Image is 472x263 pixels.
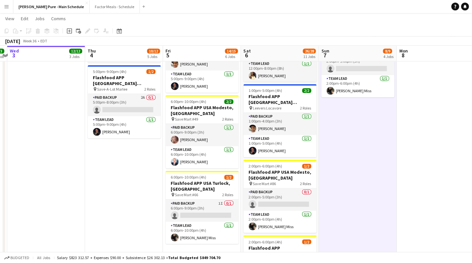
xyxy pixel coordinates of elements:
app-job-card: 6:00pm-10:00pm (4h)2/2Flashfood APP USA Modesto, [GEOGRAPHIC_DATA] Save Mart #492 RolesPaid Backu... [165,95,238,168]
span: View [5,16,14,22]
span: Sun [321,48,329,54]
span: Save Mart #49 [175,117,198,122]
app-job-card: 6:00pm-10:00pm (4h)1/2Flashfood APP USA Turlock, [GEOGRAPHIC_DATA] Save Mart #662 RolesPaid Backu... [165,171,238,244]
h3: Flashfood APP USA Modesto, [GEOGRAPHIC_DATA] [165,105,238,116]
span: 26/28 [303,49,316,53]
div: 5 Jobs [147,54,160,59]
app-card-role: Paid Backup0/12:00pm-5:00pm (3h) [243,188,316,211]
span: Sat [243,48,250,54]
button: Budgeted [3,254,30,261]
span: Total Budgeted $849 704.70 [168,255,220,260]
div: Salary $823 312.57 + Expenses $90.00 + Subsistence $26 302.13 = [57,255,220,260]
span: Save-A-Lot Marlee [97,87,127,92]
span: 1/2 [302,239,311,244]
span: Mon [399,48,408,54]
span: Save Mart #86 [253,181,276,186]
span: 5:00pm-9:00pm (4h) [93,69,126,74]
h3: Flashfood APP USA Turlock, [GEOGRAPHIC_DATA] [165,180,238,192]
app-card-role: Team Lead1/16:00pm-10:00pm (4h)[PERSON_NAME] [165,146,238,168]
span: 8 [398,51,408,59]
app-card-role: Team Lead1/16:00pm-10:00pm (4h)[PERSON_NAME] Miss [165,222,238,244]
span: Leevers Locavore [253,106,281,110]
button: Factor Meals - Schedule [90,0,140,13]
span: 2 Roles [222,117,233,122]
h3: Flashfood APP [GEOGRAPHIC_DATA] [GEOGRAPHIC_DATA], [GEOGRAPHIC_DATA] [243,94,316,105]
span: Save Mart #66 [175,192,198,197]
span: Wed [10,48,19,54]
span: 8/9 [383,49,392,53]
span: 2 Roles [300,106,311,110]
span: 1/2 [146,69,155,74]
span: 6:00pm-10:00pm (4h) [171,99,206,104]
span: 1/2 [224,175,233,180]
span: 4 [87,51,96,59]
span: 2/2 [302,88,311,93]
app-card-role: Paid Backup2A0/15:00pm-8:00pm (3h) [88,94,161,116]
div: 3 Jobs [69,54,82,59]
a: Comms [49,14,68,23]
span: Week 36 [21,38,38,43]
span: 14/15 [225,49,238,53]
span: All jobs [36,255,51,260]
div: 11 Jobs [303,54,315,59]
div: [DATE] [5,38,20,44]
span: Comms [51,16,66,22]
span: Fri [165,48,171,54]
app-card-role: Team Lead1/11:00pm-5:00pm (4h)[PERSON_NAME] [243,135,316,157]
h3: Flashfood APP [GEOGRAPHIC_DATA] [GEOGRAPHIC_DATA], [GEOGRAPHIC_DATA] [88,75,161,86]
div: 4 Jobs [383,54,393,59]
span: 1/2 [302,164,311,168]
span: 1:00pm-5:00pm (4h) [249,88,282,93]
span: Thu [88,48,96,54]
span: Jobs [35,16,45,22]
app-job-card: 5:00pm-9:00pm (4h)1/2Flashfood APP [GEOGRAPHIC_DATA] [GEOGRAPHIC_DATA], [GEOGRAPHIC_DATA] Save-A-... [88,65,161,138]
span: 2 Roles [144,87,155,92]
app-job-card: 1:00pm-5:00pm (4h)2/2Flashfood APP [GEOGRAPHIC_DATA] [GEOGRAPHIC_DATA], [GEOGRAPHIC_DATA] Leevers... [243,84,316,157]
app-card-role: Team Lead1/15:00pm-9:00pm (4h)[PERSON_NAME] [88,116,161,138]
app-card-role: Team Lead1/15:00pm-9:00pm (4h)[PERSON_NAME] [165,70,238,93]
span: Edit [21,16,28,22]
button: [PERSON_NAME] Pure - Main Schedule [13,0,90,13]
span: 7 [320,51,329,59]
span: 2:00pm-6:00pm (4h) [249,239,282,244]
a: Edit [18,14,31,23]
a: Jobs [32,14,47,23]
span: 6:00pm-10:00pm (4h) [171,175,206,180]
app-card-role: Paid Backup1/16:00pm-9:00pm (3h)[PERSON_NAME] [165,124,238,146]
span: 3 [9,51,19,59]
app-card-role: Team Lead1/12:00pm-6:00pm (4h)[PERSON_NAME] Miss [321,75,394,97]
span: 10/12 [147,49,160,53]
app-card-role: Team Lead1/12:00pm-6:00pm (4h)[PERSON_NAME] Miss [243,211,316,233]
app-job-card: 2:00pm-6:00pm (4h)1/2Flashfood APP USA Modesto, [GEOGRAPHIC_DATA] Save Mart #862 RolesPaid Backup... [243,160,316,233]
div: EDT [40,38,47,43]
span: 2/2 [224,99,233,104]
span: 2 Roles [222,192,233,197]
span: 2:00pm-6:00pm (4h) [249,164,282,168]
span: 12/12 [69,49,82,53]
span: Budgeted [10,256,29,260]
a: View [3,14,17,23]
div: 6 Jobs [225,54,237,59]
h3: Flashfood APP [GEOGRAPHIC_DATA] [PERSON_NAME], [GEOGRAPHIC_DATA] [243,245,316,256]
app-card-role: Paid Backup1/11:00pm-4:00pm (3h)[PERSON_NAME] [243,113,316,135]
h3: Flashfood APP USA Modesto, [GEOGRAPHIC_DATA] [243,169,316,181]
span: 5 [164,51,171,59]
app-card-role: Team Lead1/112:00pm-8:00pm (8h)[PERSON_NAME] [243,60,316,82]
span: 2 Roles [300,181,311,186]
app-card-role: Paid Backup1I0/16:00pm-9:00pm (3h) [165,199,238,222]
span: 6 [242,51,250,59]
app-card-role: Paid Backup0/12:00pm-5:00pm (3h) [321,53,394,75]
